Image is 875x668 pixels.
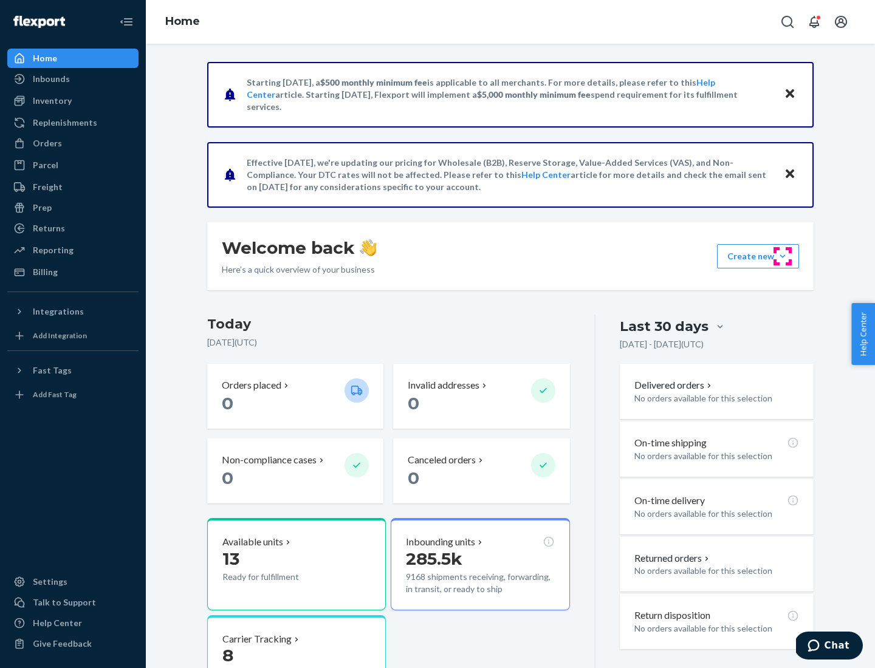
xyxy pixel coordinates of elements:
p: 9168 shipments receiving, forwarding, in transit, or ready to ship [406,571,554,595]
p: [DATE] - [DATE] ( UTC ) [620,338,704,350]
button: Integrations [7,302,139,321]
div: Freight [33,181,63,193]
div: Talk to Support [33,596,96,608]
button: Orders placed 0 [207,364,383,429]
div: Add Integration [33,330,87,341]
span: 0 [408,393,419,414]
h3: Today [207,315,570,334]
p: On-time shipping [634,436,707,450]
span: 13 [222,548,239,569]
a: Prep [7,198,139,217]
ol: breadcrumbs [156,4,210,39]
img: Flexport logo [13,16,65,28]
a: Settings [7,572,139,591]
a: Reporting [7,240,139,260]
div: Settings [33,576,67,588]
p: Here’s a quick overview of your business [222,264,377,276]
a: Replenishments [7,113,139,132]
button: Open Search Box [775,10,800,34]
div: Reporting [33,244,74,256]
span: 8 [222,645,233,666]
p: Effective [DATE], we're updating our pricing for Wholesale (B2B), Reserve Storage, Value-Added Se... [247,157,772,193]
p: No orders available for this selection [634,450,799,462]
div: Prep [33,202,52,214]
a: Home [165,15,200,28]
p: No orders available for this selection [634,392,799,404]
button: Returned orders [634,551,712,565]
div: Last 30 days [620,317,709,336]
p: No orders available for this selection [634,622,799,635]
button: Open account menu [829,10,853,34]
button: Available units13Ready for fulfillment [207,518,386,610]
a: Help Center [7,613,139,633]
button: Close [782,166,798,183]
div: Billing [33,266,58,278]
p: Return disposition [634,608,710,622]
p: Ready for fulfillment [222,571,335,583]
a: Billing [7,262,139,282]
div: Inventory [33,95,72,107]
div: Inbounds [33,73,70,85]
p: Starting [DATE], a is applicable to all merchants. For more details, please refer to this article... [247,77,772,113]
p: Carrier Tracking [222,632,292,646]
div: Returns [33,222,65,234]
a: Orders [7,134,139,153]
div: Integrations [33,305,84,318]
a: Inbounds [7,69,139,89]
iframe: Opens a widget where you can chat to one of our agents [796,632,863,662]
h1: Welcome back [222,237,377,259]
span: 285.5k [406,548,462,569]
p: [DATE] ( UTC ) [207,336,570,349]
p: Orders placed [222,378,281,392]
div: Give Feedback [33,638,92,650]
img: hand-wave emoji [360,239,377,256]
p: Non-compliance cases [222,453,317,467]
span: $500 monthly minimum fee [320,77,427,87]
button: Open notifications [802,10,826,34]
button: Create new [717,244,799,268]
a: Add Integration [7,326,139,346]
span: 0 [408,468,419,488]
button: Delivered orders [634,378,714,392]
a: Returns [7,219,139,238]
a: Freight [7,177,139,197]
div: Parcel [33,159,58,171]
button: Canceled orders 0 [393,438,569,503]
div: Replenishments [33,117,97,129]
span: 0 [222,468,233,488]
a: Parcel [7,155,139,175]
button: Fast Tags [7,361,139,380]
span: 0 [222,393,233,414]
div: Add Fast Tag [33,389,77,400]
p: Inbounding units [406,535,475,549]
div: Fast Tags [33,364,72,377]
a: Help Center [521,169,571,180]
p: Canceled orders [408,453,476,467]
button: Talk to Support [7,593,139,612]
button: Close Navigation [114,10,139,34]
p: Invalid addresses [408,378,479,392]
span: $5,000 monthly minimum fee [477,89,591,100]
div: Help Center [33,617,82,629]
button: Non-compliance cases 0 [207,438,383,503]
p: Available units [222,535,283,549]
a: Inventory [7,91,139,111]
button: Inbounding units285.5k9168 shipments receiving, forwarding, in transit, or ready to ship [391,518,569,610]
button: Invalid addresses 0 [393,364,569,429]
div: Orders [33,137,62,149]
a: Home [7,49,139,68]
p: No orders available for this selection [634,508,799,520]
a: Add Fast Tag [7,385,139,404]
button: Give Feedback [7,634,139,653]
div: Home [33,52,57,64]
p: No orders available for this selection [634,565,799,577]
p: On-time delivery [634,494,705,508]
button: Help Center [851,303,875,365]
button: Close [782,86,798,103]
